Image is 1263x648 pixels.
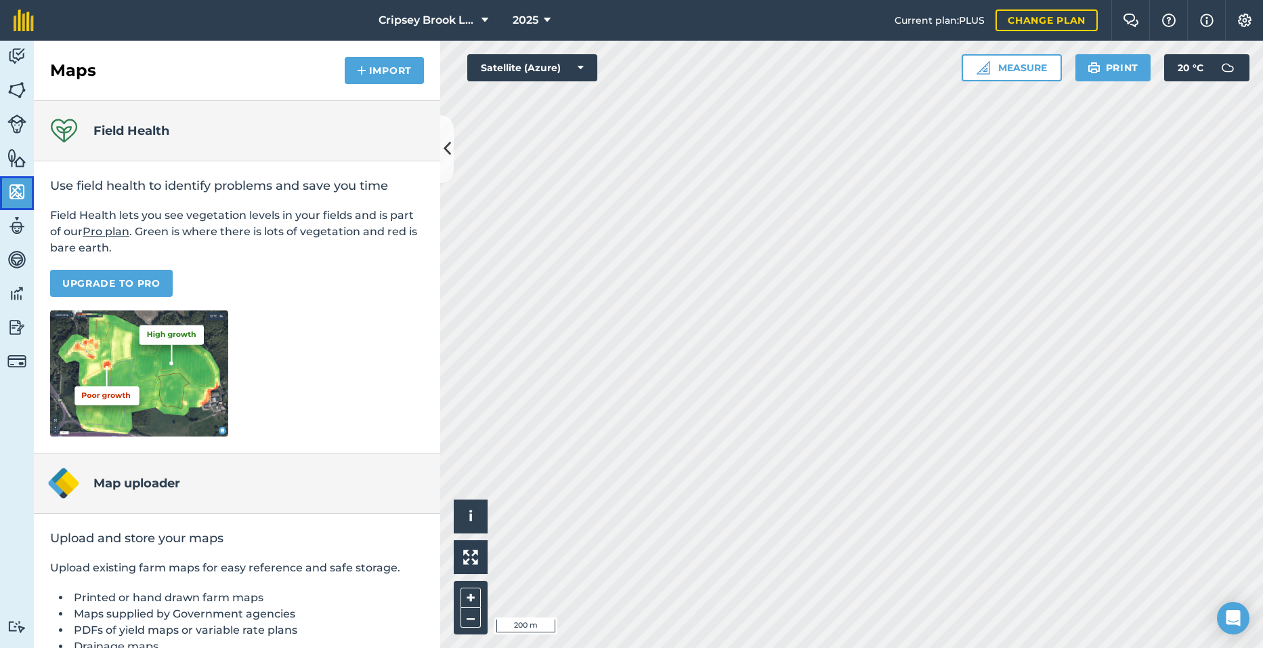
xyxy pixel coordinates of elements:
img: svg+xml;base64,PD94bWwgdmVyc2lvbj0iMS4wIiBlbmNvZGluZz0idXRmLTgiPz4KPCEtLSBHZW5lcmF0b3I6IEFkb2JlIE... [7,249,26,270]
img: svg+xml;base64,PHN2ZyB4bWxucz0iaHR0cDovL3d3dy53My5vcmcvMjAwMC9zdmciIHdpZHRoPSI1NiIgaGVpZ2h0PSI2MC... [7,148,26,168]
img: svg+xml;base64,PD94bWwgdmVyc2lvbj0iMS4wIiBlbmNvZGluZz0idXRmLTgiPz4KPCEtLSBHZW5lcmF0b3I6IEFkb2JlIE... [7,115,26,134]
img: svg+xml;base64,PD94bWwgdmVyc2lvbj0iMS4wIiBlbmNvZGluZz0idXRmLTgiPz4KPCEtLSBHZW5lcmF0b3I6IEFkb2JlIE... [7,46,26,66]
img: svg+xml;base64,PHN2ZyB4bWxucz0iaHR0cDovL3d3dy53My5vcmcvMjAwMC9zdmciIHdpZHRoPSI1NiIgaGVpZ2h0PSI2MC... [7,182,26,202]
img: A question mark icon [1161,14,1177,27]
img: Two speech bubbles overlapping with the left bubble in the forefront [1123,14,1139,27]
li: Printed or hand drawn farm maps [70,590,424,606]
img: svg+xml;base64,PHN2ZyB4bWxucz0iaHR0cDovL3d3dy53My5vcmcvMjAwMC9zdmciIHdpZHRoPSIxNCIgaGVpZ2h0PSIyNC... [357,62,366,79]
img: Map uploader logo [47,467,80,500]
a: Upgrade to Pro [50,270,173,297]
span: Current plan : PLUS [895,13,985,28]
button: 20 °C [1164,54,1249,81]
img: svg+xml;base64,PD94bWwgdmVyc2lvbj0iMS4wIiBlbmNvZGluZz0idXRmLTgiPz4KPCEtLSBHZW5lcmF0b3I6IEFkb2JlIE... [7,620,26,633]
span: 20 ° C [1178,54,1203,81]
button: + [461,588,481,608]
p: Upload existing farm maps for easy reference and safe storage. [50,560,424,576]
li: Maps supplied by Government agencies [70,606,424,622]
img: svg+xml;base64,PD94bWwgdmVyc2lvbj0iMS4wIiBlbmNvZGluZz0idXRmLTgiPz4KPCEtLSBHZW5lcmF0b3I6IEFkb2JlIE... [7,317,26,338]
a: Pro plan [83,225,129,238]
img: Four arrows, one pointing top left, one top right, one bottom right and the last bottom left [463,550,478,565]
img: A cog icon [1237,14,1253,27]
img: svg+xml;base64,PD94bWwgdmVyc2lvbj0iMS4wIiBlbmNvZGluZz0idXRmLTgiPz4KPCEtLSBHZW5lcmF0b3I6IEFkb2JlIE... [1214,54,1241,81]
h2: Maps [50,60,96,81]
button: Measure [962,54,1062,81]
button: i [454,500,488,533]
img: svg+xml;base64,PD94bWwgdmVyc2lvbj0iMS4wIiBlbmNvZGluZz0idXRmLTgiPz4KPCEtLSBHZW5lcmF0b3I6IEFkb2JlIE... [7,216,26,236]
img: svg+xml;base64,PD94bWwgdmVyc2lvbj0iMS4wIiBlbmNvZGluZz0idXRmLTgiPz4KPCEtLSBHZW5lcmF0b3I6IEFkb2JlIE... [7,283,26,304]
p: Field Health lets you see vegetation levels in your fields and is part of our . Green is where th... [50,207,424,256]
h2: Use field health to identify problems and save you time [50,178,424,194]
img: svg+xml;base64,PHN2ZyB4bWxucz0iaHR0cDovL3d3dy53My5vcmcvMjAwMC9zdmciIHdpZHRoPSIxNyIgaGVpZ2h0PSIxNy... [1200,12,1214,28]
a: Change plan [996,9,1098,31]
img: fieldmargin Logo [14,9,34,31]
button: Satellite (Azure) [467,54,597,81]
button: Import [345,57,424,84]
img: Ruler icon [977,61,990,75]
img: svg+xml;base64,PHN2ZyB4bWxucz0iaHR0cDovL3d3dy53My5vcmcvMjAwMC9zdmciIHdpZHRoPSI1NiIgaGVpZ2h0PSI2MC... [7,80,26,100]
div: Open Intercom Messenger [1217,602,1249,634]
span: 2025 [513,12,538,28]
span: Cripsey Brook Limited [379,12,476,28]
h2: Upload and store your maps [50,530,424,546]
button: – [461,608,481,628]
h4: Field Health [93,121,169,140]
li: PDFs of yield maps or variable rate plans [70,622,424,639]
span: i [469,508,473,525]
img: svg+xml;base64,PD94bWwgdmVyc2lvbj0iMS4wIiBlbmNvZGluZz0idXRmLTgiPz4KPCEtLSBHZW5lcmF0b3I6IEFkb2JlIE... [7,352,26,371]
img: svg+xml;base64,PHN2ZyB4bWxucz0iaHR0cDovL3d3dy53My5vcmcvMjAwMC9zdmciIHdpZHRoPSIxOSIgaGVpZ2h0PSIyNC... [1088,60,1100,76]
h4: Map uploader [93,474,180,493]
button: Print [1075,54,1151,81]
